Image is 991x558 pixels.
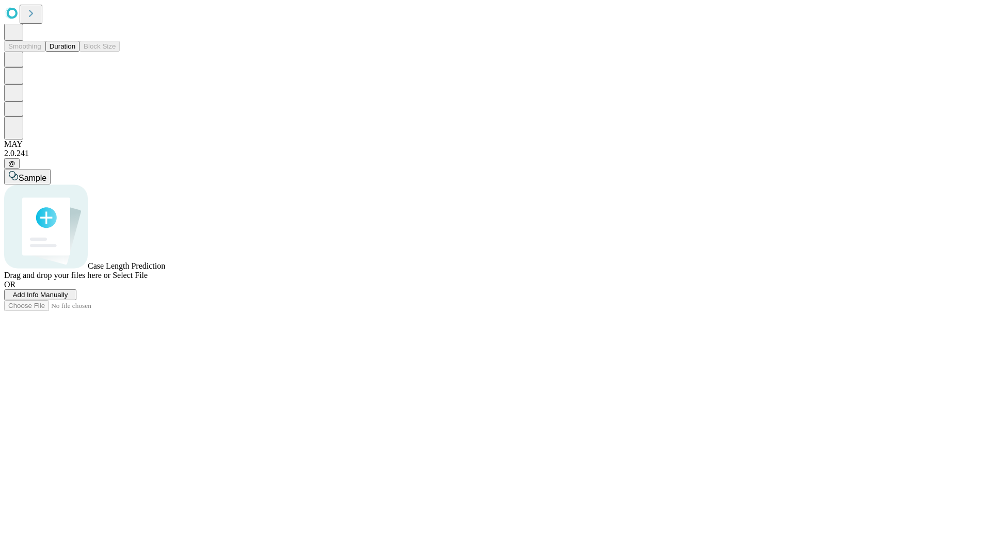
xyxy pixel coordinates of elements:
[13,291,68,299] span: Add Info Manually
[113,271,148,280] span: Select File
[8,160,15,167] span: @
[4,271,110,280] span: Drag and drop your files here or
[4,158,20,169] button: @
[4,280,15,289] span: OR
[79,41,120,52] button: Block Size
[4,41,45,52] button: Smoothing
[4,169,51,184] button: Sample
[19,174,46,182] span: Sample
[45,41,79,52] button: Duration
[4,149,987,158] div: 2.0.241
[88,261,165,270] span: Case Length Prediction
[4,289,76,300] button: Add Info Manually
[4,139,987,149] div: MAY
